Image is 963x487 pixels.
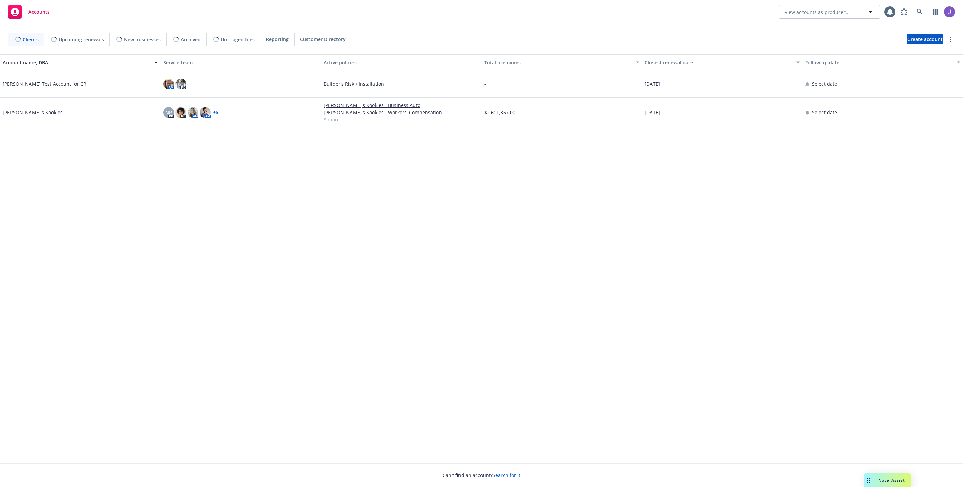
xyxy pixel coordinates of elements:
[947,35,955,43] a: more
[484,109,515,116] span: $2,611,367.00
[59,36,104,43] span: Upcoming renewals
[324,80,479,87] a: Builder's Risk / Installation
[200,107,211,118] img: photo
[812,109,837,116] span: Select date
[812,80,837,87] span: Select date
[175,107,186,118] img: photo
[493,472,520,479] a: Search for it
[645,59,792,66] div: Closest renewal date
[324,109,479,116] a: [PERSON_NAME]'s Kookies - Workers' Compensation
[28,9,50,15] span: Accounts
[645,109,660,116] span: [DATE]
[165,109,172,116] span: NP
[907,34,943,44] a: Create account
[3,59,150,66] div: Account name, DBA
[300,36,346,43] span: Customer Directory
[443,472,520,479] span: Can't find an account?
[175,79,186,89] img: photo
[321,54,481,70] button: Active policies
[3,109,63,116] a: [PERSON_NAME]'s Kookies
[266,36,289,43] span: Reporting
[785,8,850,16] span: View accounts as producer...
[324,102,479,109] a: [PERSON_NAME]'s Kookies - Business Auto
[897,5,911,19] a: Report a Bug
[163,59,318,66] div: Service team
[645,80,660,87] span: [DATE]
[181,36,201,43] span: Archived
[878,477,905,483] span: Nova Assist
[213,110,218,115] a: + 5
[642,54,802,70] button: Closest renewal date
[907,33,943,46] span: Create account
[324,59,479,66] div: Active policies
[802,54,963,70] button: Follow up date
[484,59,632,66] div: Total premiums
[864,473,873,487] div: Drag to move
[944,6,955,17] img: photo
[163,79,174,89] img: photo
[3,80,86,87] a: [PERSON_NAME] Test Account for CR
[5,2,52,21] a: Accounts
[23,36,39,43] span: Clients
[864,473,911,487] button: Nova Assist
[124,36,161,43] span: New businesses
[160,54,321,70] button: Service team
[221,36,255,43] span: Untriaged files
[928,5,942,19] a: Switch app
[913,5,926,19] a: Search
[484,80,486,87] span: -
[481,54,642,70] button: Total premiums
[779,5,880,19] button: View accounts as producer...
[188,107,198,118] img: photo
[324,116,479,123] a: 8 more
[805,59,953,66] div: Follow up date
